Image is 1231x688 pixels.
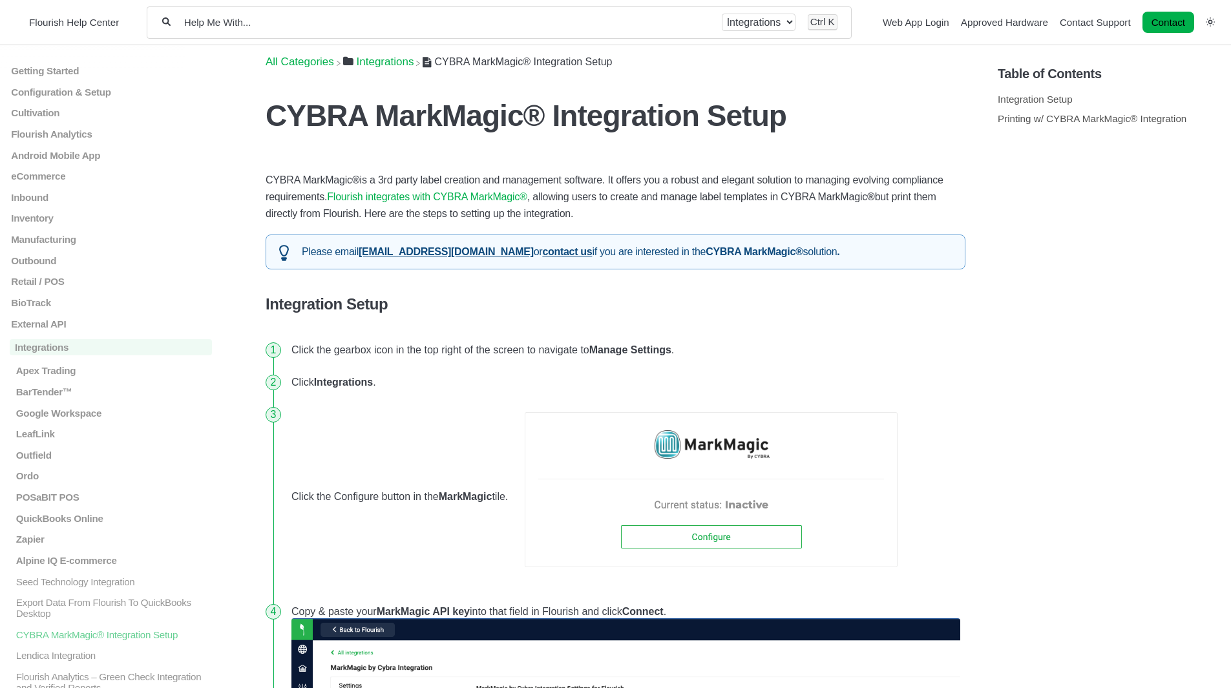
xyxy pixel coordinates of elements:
[15,555,212,566] p: Alpine IQ E-commerce
[15,597,212,619] p: Export Data From Flourish To QuickBooks Desktop
[10,576,212,587] a: Seed Technology Integration
[16,14,119,31] a: Flourish Help Center
[10,192,212,203] a: Inbound
[15,629,212,640] p: CYBRA MarkMagic® Integration Setup
[10,428,212,439] a: LeafLink
[795,246,803,257] strong: ®
[10,470,212,481] a: Ordo
[706,246,795,257] strong: CYBRA MarkMagic
[589,344,671,355] strong: Manage Settings
[286,334,965,366] li: Click the gearbox icon in the top right of the screen to navigate to .
[10,255,212,266] a: Outbound
[439,491,492,502] strong: MarkMagic
[16,14,23,31] img: Flourish Help Center Logo
[10,339,212,355] a: Integrations
[1142,12,1194,33] a: Contact
[961,17,1048,28] a: Approved Hardware navigation item
[15,576,212,587] p: Seed Technology Integration
[377,606,470,617] strong: MarkMagic API key
[266,172,965,222] p: CYBRA MarkMagic is a 3rd party label creation and management software. It offers you a robust and...
[998,94,1073,105] a: Integration Setup
[266,56,334,68] span: All Categories
[266,56,334,68] a: Breadcrumb link to All Categories
[266,295,965,313] h4: Integration Setup
[810,16,826,27] kbd: Ctrl
[266,235,965,269] div: Please email or if you are interested in the solution
[542,246,592,257] a: contact us
[352,174,360,185] strong: ®
[357,56,414,68] span: ​Integrations
[327,191,527,202] a: Flourish integrates with CYBRA MarkMagic®
[10,534,212,545] a: Zapier
[883,17,949,28] a: Web App Login navigation item
[508,408,943,586] img: screenshot-2023-10-12-at-2-14-40-pm.png
[998,113,1186,124] a: Printing w/ CYBRA MarkMagic® Integration
[286,399,965,596] li: Click the Configure button in the tile.
[266,98,965,133] h1: CYBRA MarkMagic® Integration Setup
[10,234,212,245] a: Manufacturing
[10,650,212,661] a: Lendica Integration
[1139,14,1197,32] li: Contact desktop
[314,377,374,388] strong: Integrations
[15,428,212,439] p: LeafLink
[828,16,835,27] kbd: K
[867,191,875,202] strong: ®
[15,365,212,376] p: Apex Trading
[10,149,212,160] a: Android Mobile App
[10,86,212,97] a: Configuration & Setup
[10,276,212,287] a: Retail / POS
[359,246,534,257] a: [EMAIL_ADDRESS][DOMAIN_NAME]
[1206,16,1215,27] a: Switch dark mode setting
[10,107,212,118] a: Cultivation
[286,366,965,399] li: Click .
[15,386,212,397] p: BarTender™
[343,56,414,68] a: Integrations
[1060,17,1131,28] a: Contact Support navigation item
[183,16,710,28] input: Help Me With...
[10,65,212,76] a: Getting Started
[15,450,212,461] p: Outfield
[622,606,664,617] strong: Connect
[15,407,212,418] p: Google Workspace
[10,213,212,224] a: Inventory
[10,318,212,329] a: External API
[10,407,212,418] a: Google Workspace
[15,513,212,524] p: QuickBooks Online
[10,450,212,461] a: Outfield
[998,67,1221,81] h5: Table of Contents
[10,129,212,140] a: Flourish Analytics
[10,513,212,524] a: QuickBooks Online
[837,246,839,257] strong: .
[10,365,212,376] a: Apex Trading
[10,555,212,566] a: Alpine IQ E-commerce
[10,597,212,619] a: Export Data From Flourish To QuickBooks Desktop
[15,534,212,545] p: Zapier
[15,492,212,503] p: POSaBIT POS
[29,17,119,28] span: Flourish Help Center
[10,492,212,503] a: POSaBIT POS
[434,56,612,67] span: CYBRA MarkMagic® Integration Setup
[10,171,212,182] a: eCommerce
[10,629,212,640] a: CYBRA MarkMagic® Integration Setup
[15,650,212,661] p: Lendica Integration
[15,470,212,481] p: Ordo
[10,386,212,397] a: BarTender™
[10,297,212,308] a: BioTrack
